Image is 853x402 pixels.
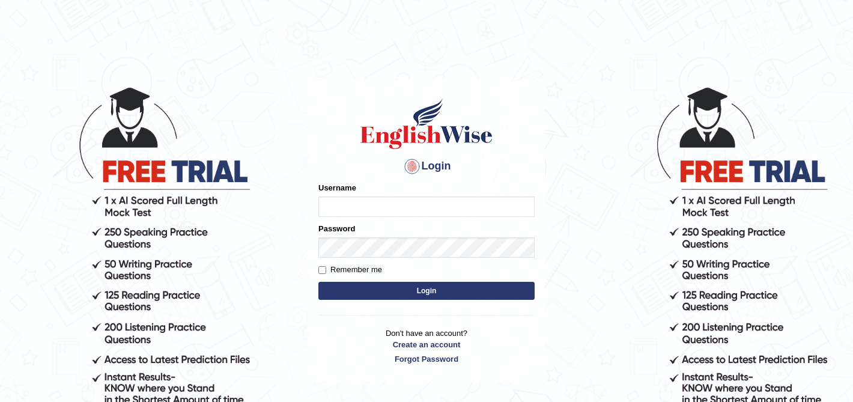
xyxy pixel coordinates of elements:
[318,339,535,350] a: Create an account
[358,97,495,151] img: Logo of English Wise sign in for intelligent practice with AI
[318,327,535,365] p: Don't have an account?
[318,282,535,300] button: Login
[318,266,326,274] input: Remember me
[318,264,382,276] label: Remember me
[318,157,535,176] h4: Login
[318,353,535,365] a: Forgot Password
[318,223,355,234] label: Password
[318,182,356,193] label: Username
